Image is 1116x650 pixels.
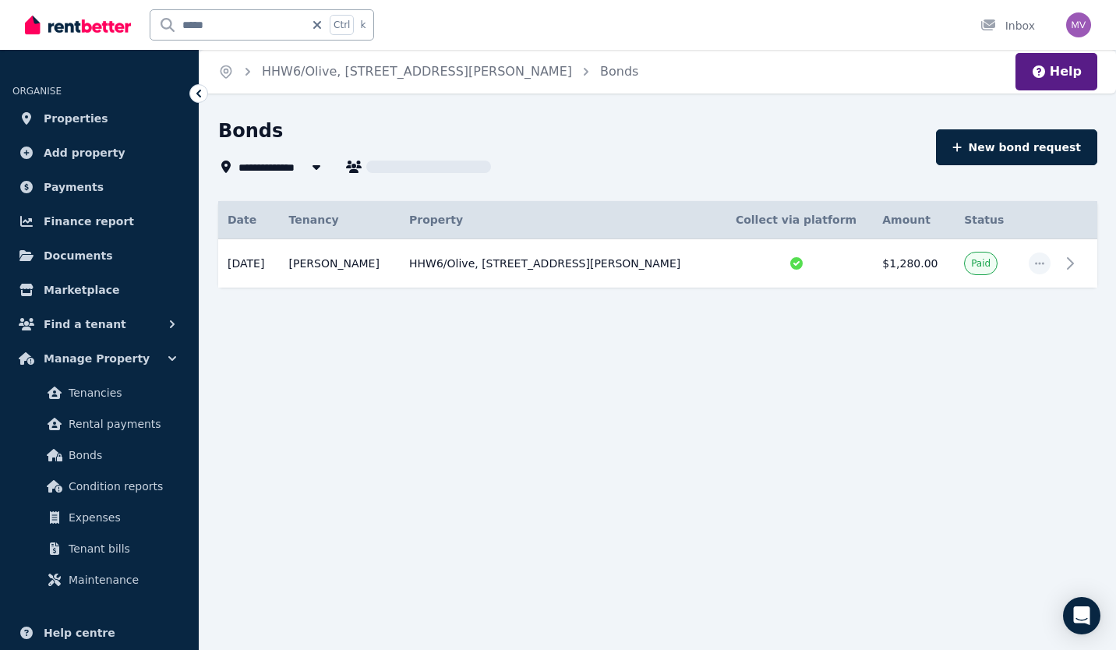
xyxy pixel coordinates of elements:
[69,415,174,433] span: Rental payments
[44,109,108,128] span: Properties
[19,533,180,564] a: Tenant bills
[44,624,115,642] span: Help centre
[400,201,719,239] th: Property
[280,201,400,239] th: Tenancy
[69,571,174,589] span: Maintenance
[69,477,174,496] span: Condition reports
[44,281,119,299] span: Marketplace
[44,246,113,265] span: Documents
[12,343,186,374] button: Manage Property
[955,201,1019,239] th: Status
[19,564,180,595] a: Maintenance
[280,239,400,288] td: [PERSON_NAME]
[936,129,1097,165] button: New bond request
[12,309,186,340] button: Find a tenant
[69,508,174,527] span: Expenses
[980,18,1035,34] div: Inbox
[873,201,955,239] th: Amount
[971,257,991,270] span: Paid
[12,103,186,134] a: Properties
[12,86,62,97] span: ORGANISE
[330,15,354,35] span: Ctrl
[218,118,283,143] h1: Bonds
[360,19,366,31] span: k
[719,201,873,239] th: Collect via platform
[12,137,186,168] a: Add property
[19,408,180,440] a: Rental payments
[1063,597,1100,634] div: Open Intercom Messenger
[228,212,256,228] span: Date
[400,239,719,288] td: HHW6/Olive, [STREET_ADDRESS][PERSON_NAME]
[200,50,657,94] nav: Breadcrumb
[25,13,131,37] img: RentBetter
[228,256,264,271] span: [DATE]
[600,62,638,81] span: Bonds
[44,315,126,334] span: Find a tenant
[19,440,180,471] a: Bonds
[44,178,104,196] span: Payments
[12,274,186,306] a: Marketplace
[44,349,150,368] span: Manage Property
[1066,12,1091,37] img: Marisa Vecchio
[19,471,180,502] a: Condition reports
[12,171,186,203] a: Payments
[69,383,174,402] span: Tenancies
[19,502,180,533] a: Expenses
[1031,62,1082,81] button: Help
[69,446,174,465] span: Bonds
[12,617,186,648] a: Help centre
[44,212,134,231] span: Finance report
[69,539,174,558] span: Tenant bills
[873,239,955,288] td: $1,280.00
[12,206,186,237] a: Finance report
[44,143,125,162] span: Add property
[262,64,572,79] a: HHW6/Olive, [STREET_ADDRESS][PERSON_NAME]
[12,240,186,271] a: Documents
[19,377,180,408] a: Tenancies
